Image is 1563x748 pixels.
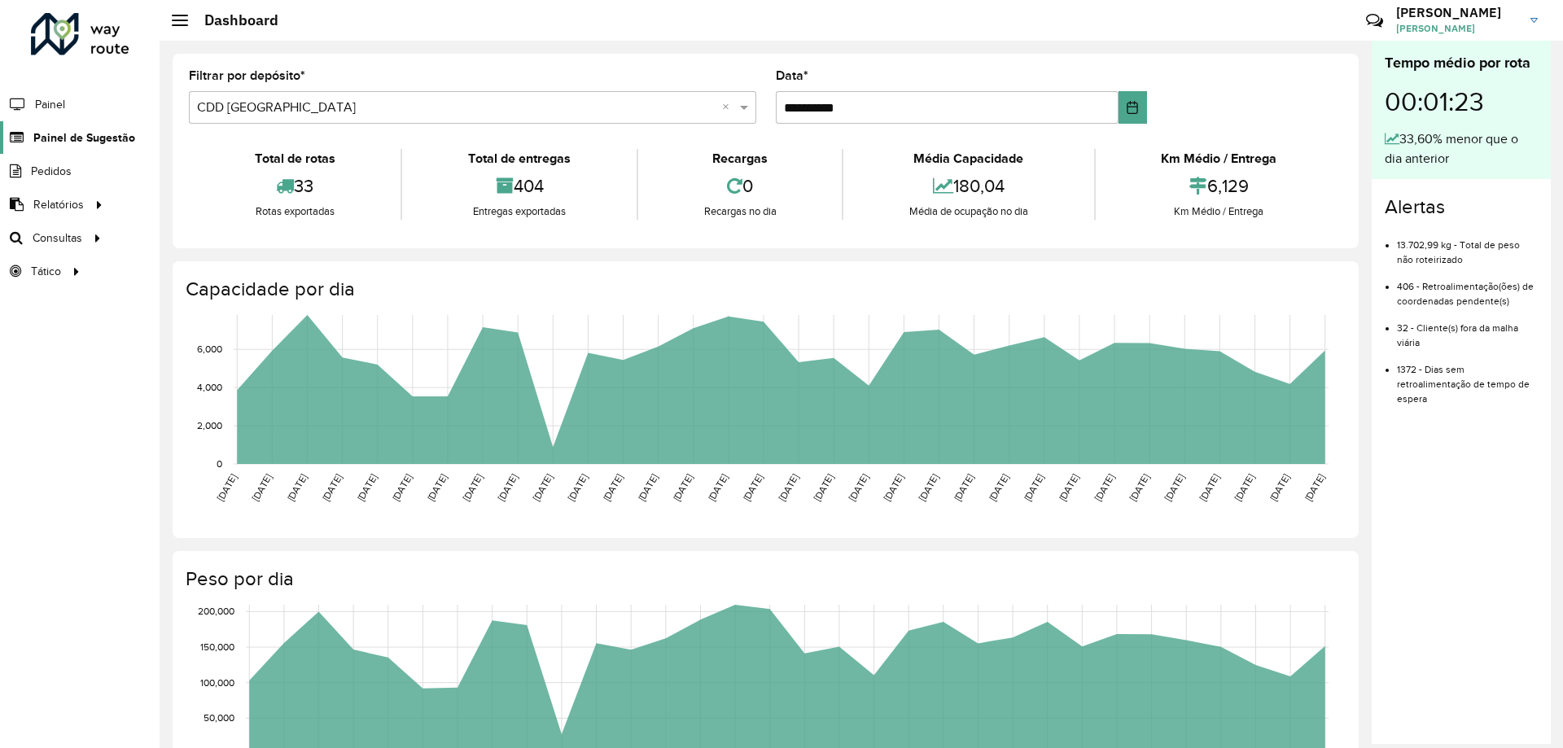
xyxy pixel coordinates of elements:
[671,472,694,503] text: [DATE]
[1397,350,1538,406] li: 1372 - Dias sem retroalimentação de tempo de espera
[952,472,975,503] text: [DATE]
[406,149,632,168] div: Total de entregas
[1100,168,1338,203] div: 6,129
[1385,129,1538,168] div: 33,60% menor que o dia anterior
[642,168,838,203] div: 0
[217,458,222,469] text: 0
[847,149,1089,168] div: Média Capacidade
[1197,472,1221,503] text: [DATE]
[197,382,222,392] text: 4,000
[197,343,222,354] text: 6,000
[847,472,870,503] text: [DATE]
[320,472,344,503] text: [DATE]
[390,472,414,503] text: [DATE]
[1057,472,1080,503] text: [DATE]
[33,196,84,213] span: Relatórios
[642,149,838,168] div: Recargas
[461,472,484,503] text: [DATE]
[186,278,1342,301] h4: Capacidade por dia
[198,606,234,616] text: 200,000
[1100,203,1338,220] div: Km Médio / Entrega
[706,472,729,503] text: [DATE]
[425,472,449,503] text: [DATE]
[741,472,764,503] text: [DATE]
[531,472,554,503] text: [DATE]
[882,472,905,503] text: [DATE]
[355,472,379,503] text: [DATE]
[1119,91,1147,124] button: Choose Date
[917,472,940,503] text: [DATE]
[204,712,234,723] text: 50,000
[847,168,1089,203] div: 180,04
[33,129,135,147] span: Painel de Sugestão
[847,203,1089,220] div: Média de ocupação no dia
[812,472,835,503] text: [DATE]
[1302,472,1326,503] text: [DATE]
[31,163,72,180] span: Pedidos
[250,472,274,503] text: [DATE]
[215,472,239,503] text: [DATE]
[987,472,1010,503] text: [DATE]
[1022,472,1045,503] text: [DATE]
[642,203,838,220] div: Recargas no dia
[1385,52,1538,74] div: Tempo médio por rota
[197,420,222,431] text: 2,000
[1092,472,1116,503] text: [DATE]
[189,66,305,85] label: Filtrar por depósito
[601,472,624,503] text: [DATE]
[33,230,82,247] span: Consultas
[1397,225,1538,267] li: 13.702,99 kg - Total de peso não roteirizado
[31,263,61,280] span: Tático
[406,168,632,203] div: 404
[1232,472,1256,503] text: [DATE]
[777,472,800,503] text: [DATE]
[1396,5,1518,20] h3: [PERSON_NAME]
[188,11,278,29] h2: Dashboard
[35,96,65,113] span: Painel
[1385,74,1538,129] div: 00:01:23
[1162,472,1186,503] text: [DATE]
[1127,472,1151,503] text: [DATE]
[285,472,309,503] text: [DATE]
[496,472,519,503] text: [DATE]
[193,149,396,168] div: Total de rotas
[1267,472,1291,503] text: [DATE]
[1397,308,1538,350] li: 32 - Cliente(s) fora da malha viária
[1385,195,1538,219] h4: Alertas
[406,203,632,220] div: Entregas exportadas
[200,677,234,688] text: 100,000
[193,168,396,203] div: 33
[1357,3,1392,38] a: Contato Rápido
[1396,21,1518,36] span: [PERSON_NAME]
[200,641,234,652] text: 150,000
[636,472,659,503] text: [DATE]
[776,66,808,85] label: Data
[722,98,736,117] span: Clear all
[566,472,589,503] text: [DATE]
[193,203,396,220] div: Rotas exportadas
[1100,149,1338,168] div: Km Médio / Entrega
[186,567,1342,591] h4: Peso por dia
[1397,267,1538,308] li: 406 - Retroalimentação(ões) de coordenadas pendente(s)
